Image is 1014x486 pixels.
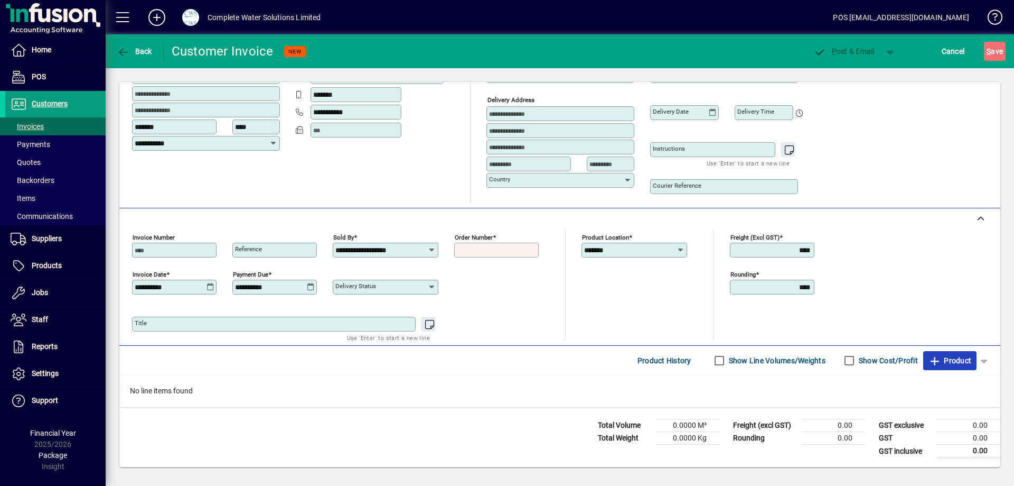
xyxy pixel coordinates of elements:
[5,189,106,207] a: Items
[32,261,62,270] span: Products
[653,145,685,152] mat-label: Instructions
[5,280,106,306] a: Jobs
[32,288,48,297] span: Jobs
[802,419,865,432] td: 0.00
[11,176,54,185] span: Backorders
[656,432,719,445] td: 0.0000 Kg
[808,42,880,61] button: Post & Email
[140,8,174,27] button: Add
[32,72,46,81] span: POS
[582,234,629,241] mat-label: Product location
[172,43,274,60] div: Customer Invoice
[133,271,166,278] mat-label: Invoice date
[235,245,262,253] mat-label: Reference
[32,342,58,351] span: Reports
[5,253,106,279] a: Products
[730,234,780,241] mat-label: Freight (excl GST)
[5,226,106,252] a: Suppliers
[707,157,790,169] mat-hint: Use 'Enter' to start a new line
[802,432,865,445] td: 0.00
[874,432,937,445] td: GST
[939,42,968,61] button: Cancel
[637,352,691,369] span: Product History
[874,445,937,458] td: GST inclusive
[923,351,977,370] button: Product
[5,361,106,387] a: Settings
[5,334,106,360] a: Reports
[455,234,493,241] mat-label: Order number
[39,451,67,460] span: Package
[937,432,1000,445] td: 0.00
[656,419,719,432] td: 0.0000 M³
[119,375,1000,407] div: No line items found
[987,43,1003,60] span: ave
[5,207,106,225] a: Communications
[593,419,656,432] td: Total Volume
[633,351,696,370] button: Product History
[653,108,689,115] mat-label: Delivery date
[5,388,106,414] a: Support
[730,271,756,278] mat-label: Rounding
[937,445,1000,458] td: 0.00
[833,9,969,26] div: POS [EMAIL_ADDRESS][DOMAIN_NAME]
[5,153,106,171] a: Quotes
[874,419,937,432] td: GST exclusive
[133,234,175,241] mat-label: Invoice number
[984,42,1006,61] button: Save
[5,37,106,63] a: Home
[593,432,656,445] td: Total Weight
[11,122,44,131] span: Invoices
[32,45,51,54] span: Home
[233,271,268,278] mat-label: Payment due
[5,171,106,189] a: Backorders
[30,429,76,437] span: Financial Year
[937,419,1000,432] td: 0.00
[942,43,965,60] span: Cancel
[135,319,147,327] mat-label: Title
[333,234,354,241] mat-label: Sold by
[288,48,302,55] span: NEW
[737,108,774,115] mat-label: Delivery time
[335,282,376,290] mat-label: Delivery status
[11,212,73,221] span: Communications
[489,176,510,183] mat-label: Country
[32,234,62,243] span: Suppliers
[32,396,58,405] span: Support
[208,9,321,26] div: Complete Water Solutions Limited
[727,355,825,366] label: Show Line Volumes/Weights
[106,42,164,61] app-page-header-button: Back
[32,99,68,108] span: Customers
[980,2,1001,36] a: Knowledge Base
[11,194,35,203] span: Items
[928,352,971,369] span: Product
[987,47,991,56] span: S
[857,355,918,366] label: Show Cost/Profit
[5,64,106,90] a: POS
[32,369,59,378] span: Settings
[174,8,208,27] button: Profile
[114,42,155,61] button: Back
[728,419,802,432] td: Freight (excl GST)
[11,140,50,149] span: Payments
[728,432,802,445] td: Rounding
[813,47,875,56] span: ost & Email
[32,315,48,324] span: Staff
[5,135,106,153] a: Payments
[653,182,701,189] mat-label: Courier Reference
[832,47,837,56] span: P
[11,158,41,167] span: Quotes
[347,332,430,344] mat-hint: Use 'Enter' to start a new line
[5,117,106,135] a: Invoices
[117,47,152,56] span: Back
[5,307,106,333] a: Staff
